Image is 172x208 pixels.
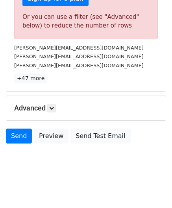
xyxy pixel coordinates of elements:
[14,63,144,68] small: [PERSON_NAME][EMAIL_ADDRESS][DOMAIN_NAME]
[6,129,32,144] a: Send
[22,13,150,30] div: Or you can use a filter (see "Advanced" below) to reduce the number of rows
[14,45,144,51] small: [PERSON_NAME][EMAIL_ADDRESS][DOMAIN_NAME]
[70,129,130,144] a: Send Test Email
[133,170,172,208] iframe: Chat Widget
[14,53,144,59] small: [PERSON_NAME][EMAIL_ADDRESS][DOMAIN_NAME]
[14,74,47,83] a: +47 more
[14,104,158,112] h5: Advanced
[34,129,68,144] a: Preview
